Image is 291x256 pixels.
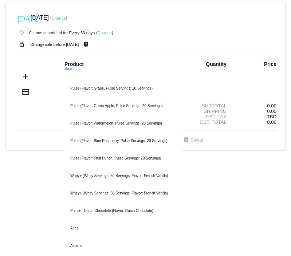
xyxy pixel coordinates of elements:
a: Change [98,31,112,35]
strong: Price [264,61,276,67]
mat-icon: live_help [82,40,90,49]
div: Est. Tax [189,114,233,119]
input: Search... [64,73,183,79]
a: Change [52,16,66,20]
span: 0.00 [267,119,276,125]
div: Atlas [64,220,183,237]
div: Pulse (Flavor: Green Apple, Pulse Servings: 20 Servings) [64,97,183,115]
mat-icon: delete [182,136,190,145]
span: 0.00 [267,109,276,114]
span: Delete [182,138,203,143]
mat-icon: credit_card [21,88,30,97]
div: Pulse (Flavor: Fruit Punch, Pulse Servings: 20 Servings) [64,150,183,167]
small: Changeable before [DATE] [30,42,79,47]
strong: Quantity [206,61,227,67]
div: Whey+ (Whey Servings: 30 Servings, Flavor: French Vanilla) [64,185,183,202]
div: Pulse (Flavor: Watermelon, Pulse Servings: 20 Servings) [64,115,183,132]
mat-icon: autorenew [17,28,26,37]
div: Shipping [189,109,233,114]
small: 0 items scheduled for Every 60 days [15,31,95,35]
mat-icon: add [21,72,30,81]
div: Pulse (Flavor: Blue Raspberry, Pulse Servings: 20 Servings) [64,132,183,150]
div: Whey+ (Whey Servings: 60 Servings, Flavor: French Vanilla) [64,167,183,185]
div: Plant+ - Dutch Chocolate (Flavor: Dutch Chocolate) [64,202,183,220]
div: Pulse (Flavor: Grape, Pulse Servings: 20 Servings) [64,80,183,97]
div: Ascend [64,237,183,255]
div: Est. Total [189,119,233,125]
small: ( ) [50,16,67,20]
small: ( ) [96,31,113,35]
span: TBD [267,114,276,119]
button: Delete [176,134,209,147]
div: Subtotal [189,103,233,109]
strong: Product [64,61,84,67]
mat-icon: lock_open [17,40,26,49]
mat-icon: [DATE] [17,14,26,23]
div: 0.00 [233,103,276,109]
